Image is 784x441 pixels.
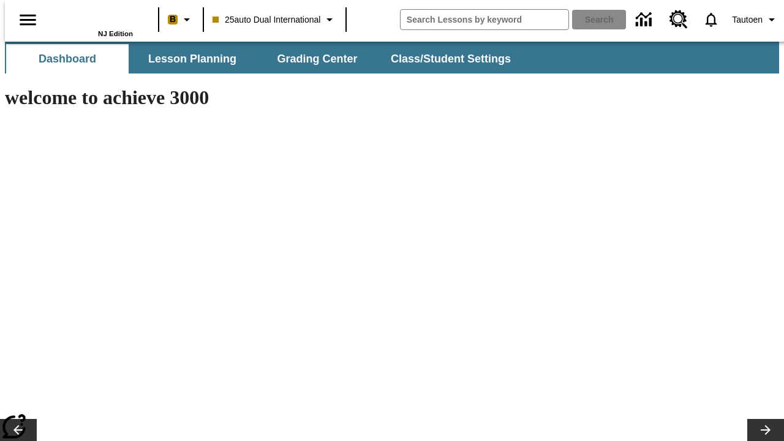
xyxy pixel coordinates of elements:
[53,4,133,37] div: Home
[131,44,254,73] button: Lesson Planning
[5,86,534,109] h1: welcome to achieve 3000
[5,42,779,73] div: SubNavbar
[732,13,763,26] span: Tautoen
[277,52,357,66] span: Grading Center
[401,10,568,29] input: search field
[695,4,727,36] a: Notifications
[39,52,96,66] span: Dashboard
[628,3,662,37] a: Data Center
[213,13,320,26] span: 25auto Dual International
[5,44,522,73] div: SubNavbar
[53,6,133,30] a: Home
[10,2,46,38] button: Open side menu
[148,52,236,66] span: Lesson Planning
[391,52,511,66] span: Class/Student Settings
[256,44,379,73] button: Grading Center
[662,3,695,36] a: Resource Center, Will open in new tab
[170,12,176,27] span: B
[381,44,521,73] button: Class/Student Settings
[727,9,784,31] button: Profile/Settings
[6,44,129,73] button: Dashboard
[98,30,133,37] span: NJ Edition
[747,419,784,441] button: Lesson carousel, Next
[163,9,199,31] button: Boost Class color is peach. Change class color
[208,9,342,31] button: Class: 25auto Dual International, Select your class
